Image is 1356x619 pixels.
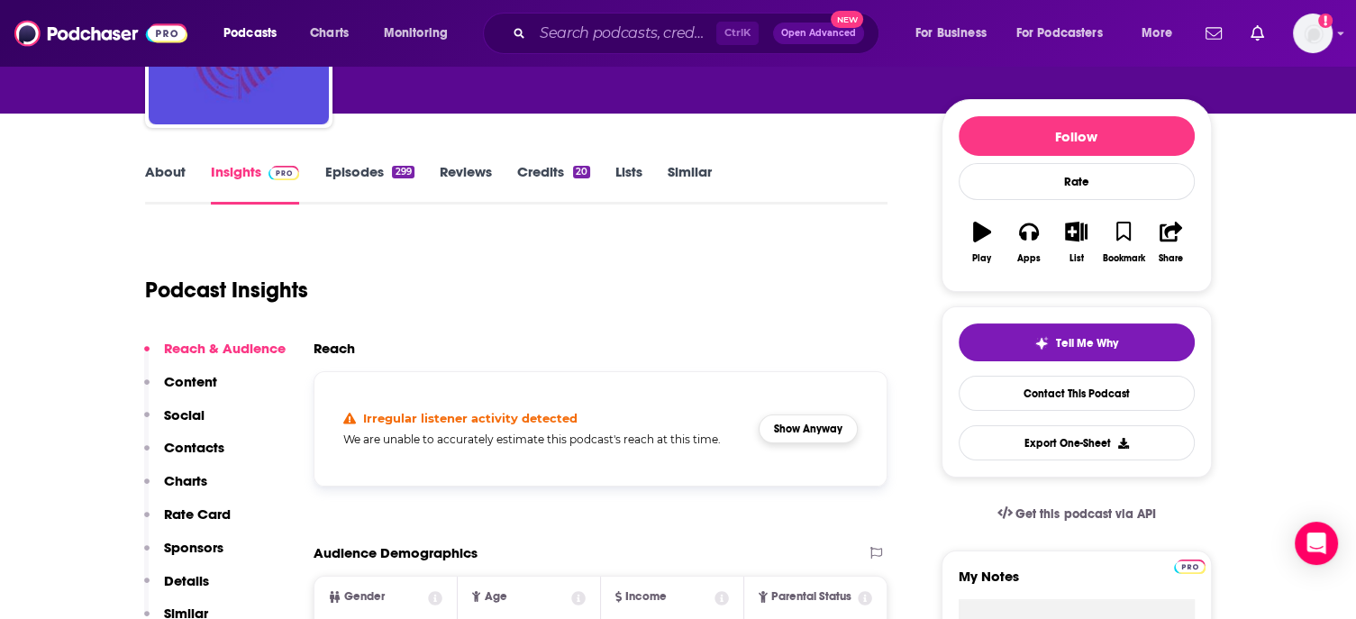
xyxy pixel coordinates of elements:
div: Share [1159,253,1183,264]
a: Reviews [440,163,492,205]
span: Parental Status [771,591,851,603]
img: Podchaser Pro [1174,560,1206,574]
button: Share [1147,210,1194,275]
span: Tell Me Why [1056,336,1118,350]
p: Reach & Audience [164,340,286,357]
button: open menu [903,19,1009,48]
button: Follow [959,116,1195,156]
a: InsightsPodchaser Pro [211,163,300,205]
p: Content [164,373,217,390]
img: User Profile [1293,14,1333,53]
span: Gender [344,591,385,603]
span: Monitoring [384,21,448,46]
div: Play [972,253,991,264]
button: open menu [1129,19,1195,48]
span: Open Advanced [781,29,856,38]
p: Rate Card [164,505,231,523]
span: Logged in as jfalkner [1293,14,1333,53]
div: Open Intercom Messenger [1295,522,1338,565]
a: Credits20 [517,163,590,205]
button: Export One-Sheet [959,425,1195,460]
button: Open AdvancedNew [773,23,864,44]
button: open menu [371,19,471,48]
button: Content [144,373,217,406]
span: Get this podcast via API [1015,506,1155,522]
button: Contacts [144,439,224,472]
button: Rate Card [144,505,231,539]
p: Details [164,572,209,589]
p: Contacts [164,439,224,456]
button: Show Anyway [759,414,858,443]
img: Podchaser - Follow, Share and Rate Podcasts [14,16,187,50]
h5: We are unable to accurately estimate this podcast's reach at this time. [343,432,745,446]
button: Social [144,406,205,440]
a: Get this podcast via API [983,492,1170,536]
h1: Podcast Insights [145,277,308,304]
p: Sponsors [164,539,223,556]
div: Rate [959,163,1195,200]
a: Show notifications dropdown [1198,18,1229,49]
div: 299 [392,166,414,178]
button: Reach & Audience [144,340,286,373]
a: Similar [668,163,712,205]
h2: Reach [314,340,355,357]
div: Bookmark [1102,253,1144,264]
span: Income [625,591,667,603]
span: New [831,11,863,28]
span: For Podcasters [1016,21,1103,46]
button: Details [144,572,209,605]
button: Show profile menu [1293,14,1333,53]
button: tell me why sparkleTell Me Why [959,323,1195,361]
p: Social [164,406,205,423]
span: Charts [310,21,349,46]
svg: Add a profile image [1318,14,1333,28]
a: Charts [298,19,359,48]
button: Play [959,210,1006,275]
img: tell me why sparkle [1034,336,1049,350]
a: Show notifications dropdown [1243,18,1271,49]
a: Pro website [1174,557,1206,574]
img: Podchaser Pro [268,166,300,180]
div: 20 [573,166,590,178]
label: My Notes [959,568,1195,599]
button: open menu [211,19,300,48]
button: List [1052,210,1099,275]
h4: Irregular listener activity detected [363,411,578,425]
h2: Audience Demographics [314,544,478,561]
a: Contact This Podcast [959,376,1195,411]
button: Bookmark [1100,210,1147,275]
a: Lists [615,163,642,205]
span: More [1142,21,1172,46]
input: Search podcasts, credits, & more... [532,19,716,48]
a: About [145,163,186,205]
span: Ctrl K [716,22,759,45]
div: List [1069,253,1084,264]
button: Sponsors [144,539,223,572]
a: Episodes299 [324,163,414,205]
p: Charts [164,472,207,489]
span: Age [484,591,506,603]
button: Apps [1006,210,1052,275]
span: For Business [915,21,987,46]
button: open menu [1005,19,1129,48]
div: Apps [1017,253,1041,264]
span: Podcasts [223,21,277,46]
div: Search podcasts, credits, & more... [500,13,896,54]
button: Charts [144,472,207,505]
